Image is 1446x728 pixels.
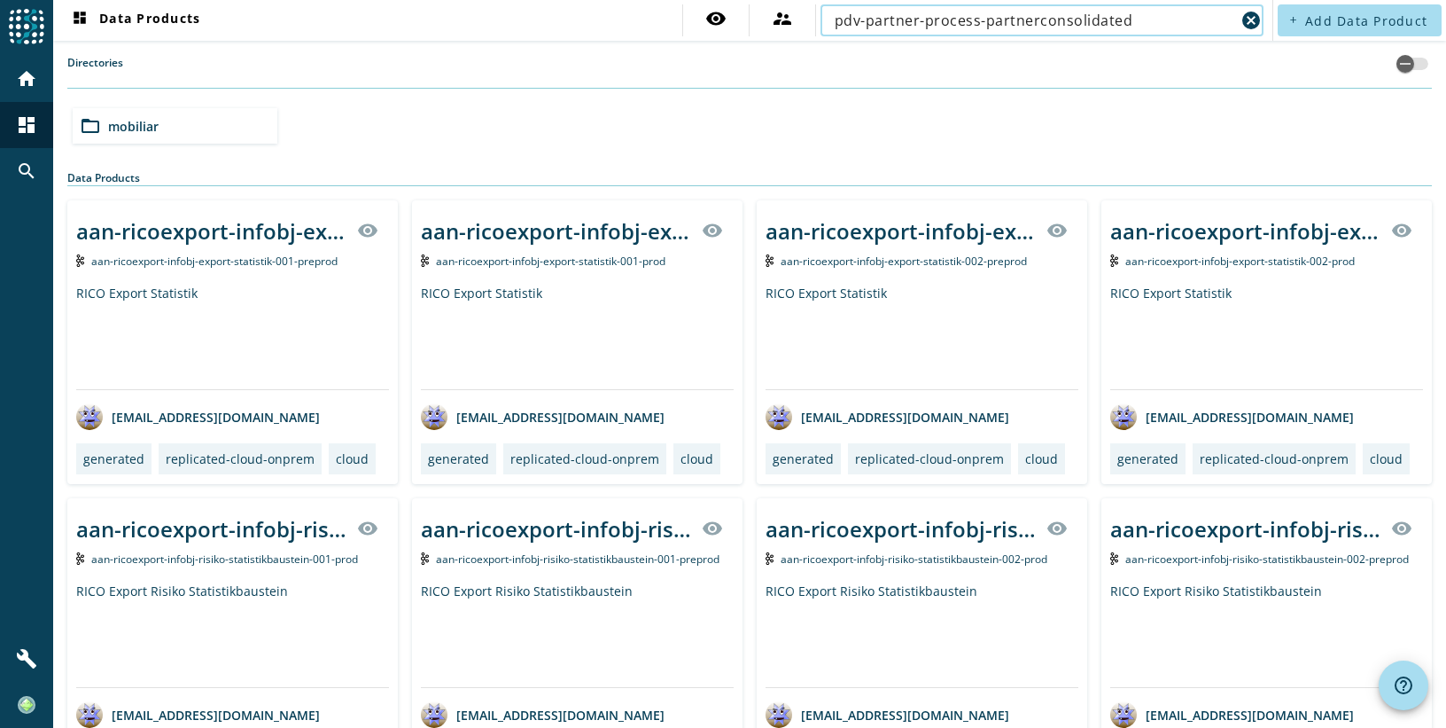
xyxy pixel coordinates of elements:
mat-icon: folder_open [80,115,101,137]
div: aan-ricoexport-infobj-risiko-statistikbaustein-002-_stage_ [766,514,1036,544]
div: RICO Export Statistik [766,285,1078,389]
div: generated [773,450,834,467]
div: cloud [1025,450,1058,467]
div: [EMAIL_ADDRESS][DOMAIN_NAME] [76,403,320,430]
img: Kafka Topic: aan-ricoexport-infobj-risiko-statistikbaustein-001-preprod [421,552,429,565]
div: [EMAIL_ADDRESS][DOMAIN_NAME] [76,701,320,728]
div: aan-ricoexport-infobj-risiko-statistikbaustein-001-_stage_ [421,514,691,544]
img: avatar [76,701,103,728]
img: avatar [421,701,447,728]
img: avatar [766,403,792,430]
div: RICO Export Risiko Statistikbaustein [1110,583,1423,687]
button: Add Data Product [1278,4,1442,36]
div: generated [428,450,489,467]
mat-icon: visibility [357,518,378,539]
div: [EMAIL_ADDRESS][DOMAIN_NAME] [1110,403,1354,430]
mat-icon: help_outline [1393,675,1414,696]
img: Kafka Topic: aan-ricoexport-infobj-risiko-statistikbaustein-002-preprod [1110,552,1118,565]
button: Clear [1239,8,1263,33]
div: RICO Export Risiko Statistikbaustein [766,583,1078,687]
span: Kafka Topic: aan-ricoexport-infobj-risiko-statistikbaustein-001-prod [91,552,358,567]
img: avatar [76,403,103,430]
div: aan-ricoexport-infobj-export-statistik-001-_stage_ [421,216,691,246]
div: replicated-cloud-onprem [510,450,659,467]
span: Kafka Topic: aan-ricoexport-infobj-risiko-statistikbaustein-002-prod [781,552,1047,567]
mat-icon: dashboard [16,114,37,136]
div: replicated-cloud-onprem [1200,450,1349,467]
div: aan-ricoexport-infobj-export-statistik-002-_stage_ [1110,216,1380,246]
mat-icon: add [1288,15,1298,25]
div: [EMAIL_ADDRESS][DOMAIN_NAME] [1110,701,1354,728]
label: Directories [67,55,123,88]
div: replicated-cloud-onprem [855,450,1004,467]
div: aan-ricoexport-infobj-export-statistik-002-_stage_ [766,216,1036,246]
img: Kafka Topic: aan-ricoexport-infobj-risiko-statistikbaustein-002-prod [766,552,774,565]
img: Kafka Topic: aan-ricoexport-infobj-export-statistik-001-preprod [76,254,84,267]
div: cloud [336,450,369,467]
div: RICO Export Risiko Statistikbaustein [76,583,389,687]
div: generated [83,450,144,467]
div: replicated-cloud-onprem [166,450,315,467]
mat-icon: visibility [1046,518,1068,539]
mat-icon: visibility [702,220,723,241]
img: Kafka Topic: aan-ricoexport-infobj-export-statistik-002-prod [1110,254,1118,267]
mat-icon: visibility [357,220,378,241]
mat-icon: visibility [1391,220,1412,241]
img: avatar [1110,701,1137,728]
span: Kafka Topic: aan-ricoexport-infobj-export-statistik-001-prod [436,254,665,269]
img: 8012e1343bfd457310dd09ccc386588a [18,696,35,714]
span: mobiliar [108,118,159,135]
div: [EMAIL_ADDRESS][DOMAIN_NAME] [766,701,1009,728]
div: [EMAIL_ADDRESS][DOMAIN_NAME] [421,403,665,430]
mat-icon: supervisor_account [772,8,793,29]
div: aan-ricoexport-infobj-risiko-statistikbaustein-002-_stage_ [1110,514,1380,544]
img: Kafka Topic: aan-ricoexport-infobj-export-statistik-001-prod [421,254,429,267]
mat-icon: visibility [705,8,727,29]
span: Kafka Topic: aan-ricoexport-infobj-export-statistik-001-preprod [91,254,338,269]
div: [EMAIL_ADDRESS][DOMAIN_NAME] [766,403,1009,430]
div: Data Products [67,170,1432,186]
mat-icon: dashboard [69,10,90,31]
input: Search (% or * for wildcards) [835,10,1235,31]
div: aan-ricoexport-infobj-export-statistik-001-_stage_ [76,216,346,246]
div: aan-ricoexport-infobj-risiko-statistikbaustein-001-_stage_ [76,514,346,544]
mat-icon: search [16,160,37,182]
img: avatar [1110,403,1137,430]
mat-icon: build [16,648,37,669]
span: Add Data Product [1305,12,1427,29]
img: Kafka Topic: aan-ricoexport-infobj-risiko-statistikbaustein-001-prod [76,552,84,565]
div: cloud [680,450,713,467]
span: Kafka Topic: aan-ricoexport-infobj-risiko-statistikbaustein-001-preprod [436,552,719,567]
span: Kafka Topic: aan-ricoexport-infobj-export-statistik-002-preprod [781,254,1027,269]
mat-icon: cancel [1240,10,1262,31]
div: RICO Export Statistik [1110,285,1423,389]
img: spoud-logo.svg [9,9,44,44]
mat-icon: visibility [1391,518,1412,539]
div: cloud [1370,450,1403,467]
mat-icon: visibility [1046,220,1068,241]
button: Data Products [62,4,207,36]
span: Data Products [69,10,200,31]
span: Kafka Topic: aan-ricoexport-infobj-risiko-statistikbaustein-002-preprod [1125,552,1409,567]
mat-icon: home [16,68,37,90]
div: RICO Export Risiko Statistikbaustein [421,583,734,687]
div: [EMAIL_ADDRESS][DOMAIN_NAME] [421,701,665,728]
img: avatar [766,701,792,728]
div: generated [1117,450,1178,467]
div: RICO Export Statistik [421,285,734,389]
span: Kafka Topic: aan-ricoexport-infobj-export-statistik-002-prod [1125,254,1355,269]
img: Kafka Topic: aan-ricoexport-infobj-export-statistik-002-preprod [766,254,774,267]
mat-icon: visibility [702,518,723,539]
div: RICO Export Statistik [76,285,389,389]
img: avatar [421,403,447,430]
